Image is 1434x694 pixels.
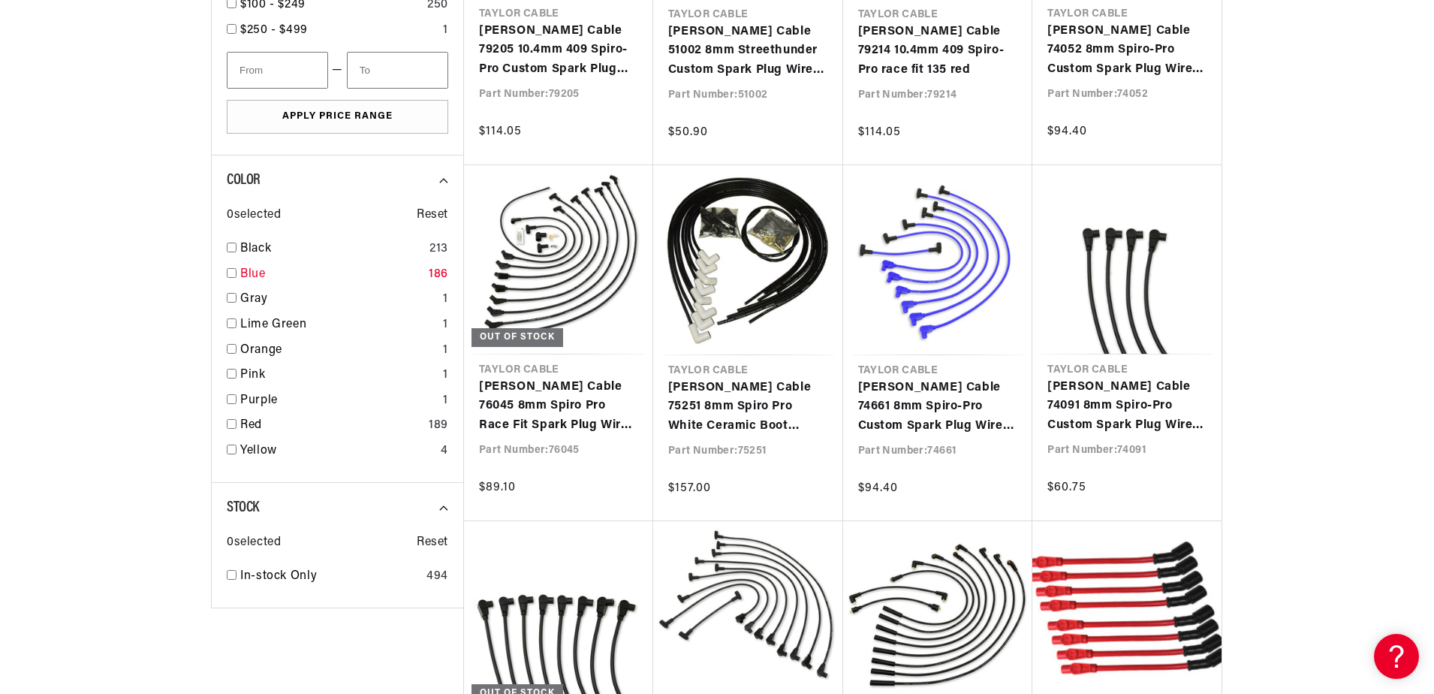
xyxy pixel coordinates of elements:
[443,341,448,361] div: 1
[443,290,448,309] div: 1
[240,416,423,436] a: Red
[479,378,638,436] a: [PERSON_NAME] Cable 76045 8mm Spiro Pro Race Fit Spark Plug Wires 135° Black
[443,366,448,385] div: 1
[1047,22,1207,80] a: [PERSON_NAME] Cable 74052 8mm Spiro-Pro Custom Spark Plug Wires 8 cyl black
[227,206,281,225] span: 0 selected
[443,391,448,411] div: 1
[240,341,437,361] a: Orange
[227,100,448,134] button: Apply Price Range
[240,24,308,36] span: $250 - $499
[240,366,437,385] a: Pink
[240,265,423,285] a: Blue
[443,315,448,335] div: 1
[240,442,435,461] a: Yellow
[227,500,259,515] span: Stock
[347,52,448,89] input: To
[668,23,828,80] a: [PERSON_NAME] Cable 51002 8mm Streethunder Custom Spark Plug Wires 8 cyl black
[240,240,423,259] a: Black
[429,416,448,436] div: 189
[227,52,328,89] input: From
[417,206,448,225] span: Reset
[240,315,437,335] a: Lime Green
[417,533,448,553] span: Reset
[429,265,448,285] div: 186
[1047,378,1207,436] a: [PERSON_NAME] Cable 74091 8mm Spiro-Pro Custom Spark Plug Wires 4 cyl black
[240,290,437,309] a: Gray
[443,21,448,41] div: 1
[426,567,448,587] div: 494
[858,23,1018,80] a: [PERSON_NAME] Cable 79214 10.4mm 409 Spiro-Pro race fit 135 red
[668,379,828,436] a: [PERSON_NAME] Cable 75251 8mm Spiro Pro White Ceramic Boot Universal 90˚ Red
[479,22,638,80] a: [PERSON_NAME] Cable 79205 10.4mm 409 Spiro-Pro Custom Spark Plug Wires red
[240,567,420,587] a: In-stock Only
[227,533,281,553] span: 0 selected
[441,442,448,461] div: 4
[227,173,261,188] span: Color
[332,61,343,80] span: —
[429,240,448,259] div: 213
[240,391,437,411] a: Purple
[858,379,1018,436] a: [PERSON_NAME] Cable 74661 8mm Spiro-Pro Custom Spark Plug Wires 8 cyl blue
